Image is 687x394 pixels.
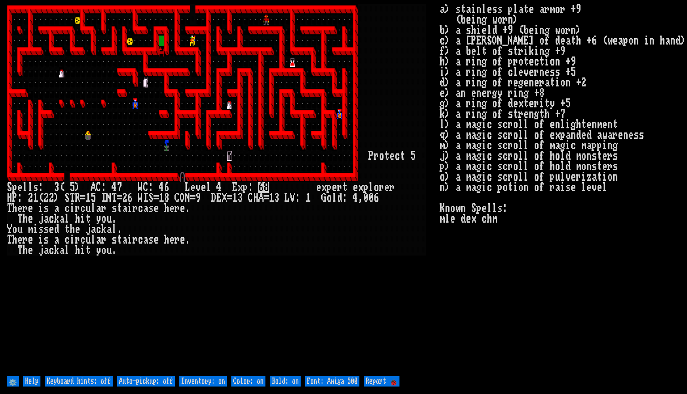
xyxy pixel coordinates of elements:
[138,235,143,245] div: c
[7,376,19,387] input: ⚙️
[201,182,206,193] div: e
[80,235,85,245] div: c
[148,235,153,245] div: s
[112,182,117,193] div: 4
[264,193,269,203] div: =
[54,245,59,256] div: k
[305,376,359,387] input: Font: Amiga 500
[290,193,295,203] div: V
[45,376,113,387] input: Keyboard hints: off
[185,235,190,245] div: .
[17,203,22,214] div: e
[54,193,59,203] div: )
[122,203,127,214] div: a
[54,235,59,245] div: a
[358,182,363,193] div: x
[112,245,117,256] div: .
[384,182,389,193] div: e
[91,193,96,203] div: 5
[112,224,117,235] div: l
[64,245,70,256] div: l
[143,203,148,214] div: a
[122,235,127,245] div: a
[211,193,216,203] div: D
[206,182,211,193] div: l
[49,245,54,256] div: c
[153,235,159,245] div: e
[153,203,159,214] div: e
[54,214,59,224] div: k
[28,235,33,245] div: e
[85,235,91,245] div: u
[326,193,332,203] div: o
[75,235,80,245] div: r
[7,224,12,235] div: Y
[180,193,185,203] div: O
[342,182,347,193] div: t
[112,203,117,214] div: s
[190,193,195,203] div: =
[258,182,264,193] mark: 6
[159,193,164,203] div: 1
[379,182,384,193] div: r
[22,214,28,224] div: h
[43,193,49,203] div: 2
[248,182,253,193] div: :
[54,182,59,193] div: 3
[127,193,133,203] div: 6
[12,235,17,245] div: h
[395,151,400,161] div: c
[400,151,405,161] div: t
[185,203,190,214] div: .
[364,376,399,387] input: Report 🐞
[185,182,190,193] div: L
[389,151,395,161] div: e
[285,193,290,203] div: L
[80,245,85,256] div: i
[43,224,49,235] div: s
[59,245,64,256] div: a
[80,214,85,224] div: i
[274,193,279,203] div: 3
[43,245,49,256] div: a
[38,214,43,224] div: j
[38,224,43,235] div: s
[169,203,174,214] div: e
[101,203,106,214] div: r
[101,224,106,235] div: k
[22,235,28,245] div: r
[96,224,101,235] div: c
[216,193,222,203] div: E
[28,182,33,193] div: l
[227,193,232,203] div: =
[164,203,169,214] div: h
[410,151,416,161] div: 5
[368,151,374,161] div: P
[231,376,265,387] input: Color: on
[49,214,54,224] div: c
[232,182,237,193] div: E
[75,203,80,214] div: r
[379,151,384,161] div: o
[59,214,64,224] div: a
[38,235,43,245] div: i
[85,245,91,256] div: t
[91,224,96,235] div: a
[164,182,169,193] div: 6
[185,193,190,203] div: N
[96,214,101,224] div: y
[17,224,22,235] div: u
[75,224,80,235] div: e
[138,182,143,193] div: W
[169,235,174,245] div: e
[70,182,75,193] div: 5
[17,245,22,256] div: T
[243,182,248,193] div: p
[174,203,180,214] div: r
[70,224,75,235] div: h
[28,193,33,203] div: 2
[101,182,106,193] div: :
[64,193,70,203] div: S
[353,193,358,203] div: 4
[22,203,28,214] div: r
